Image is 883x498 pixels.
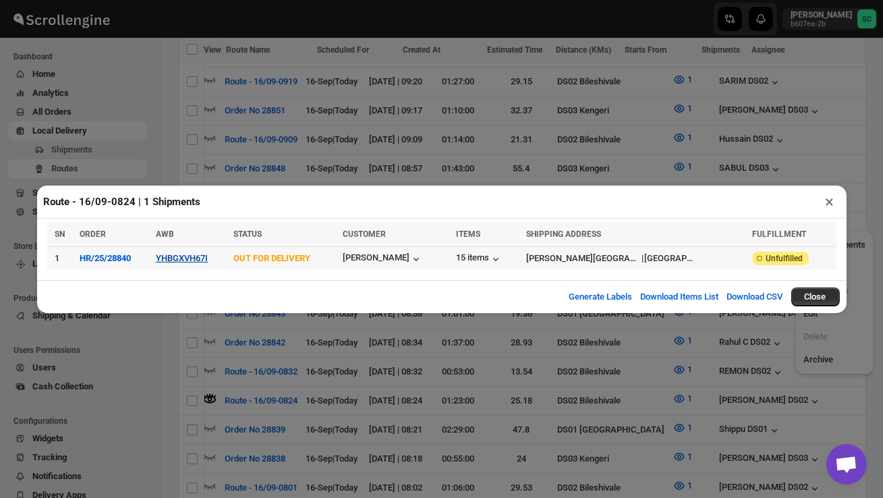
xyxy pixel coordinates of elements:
button: Close [791,287,840,306]
button: Download Items List [633,283,727,310]
button: × [820,192,840,211]
span: OUT FOR DELIVERY [233,253,310,263]
span: ITEMS [456,229,480,239]
span: SN [55,229,65,239]
button: YHBGXVH67I [156,253,208,263]
div: [PERSON_NAME][GEOGRAPHIC_DATA] [526,252,641,265]
button: [PERSON_NAME] [343,252,423,266]
span: STATUS [233,229,262,239]
span: ORDER [80,229,106,239]
button: 15 items [456,252,503,266]
button: Download CSV [719,283,791,310]
div: Open chat [826,444,867,485]
span: FULFILLMENT [753,229,807,239]
span: CUSTOMER [343,229,386,239]
div: [GEOGRAPHIC_DATA] [644,252,694,265]
span: Unfulfilled [766,253,803,264]
h2: Route - 16/09-0824 | 1 Shipments [44,195,201,209]
div: | [526,252,744,265]
td: 1 [47,246,76,270]
span: SHIPPING ADDRESS [526,229,601,239]
span: AWB [156,229,174,239]
button: Generate Labels [561,283,641,310]
button: HR/25/28840 [80,253,131,263]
